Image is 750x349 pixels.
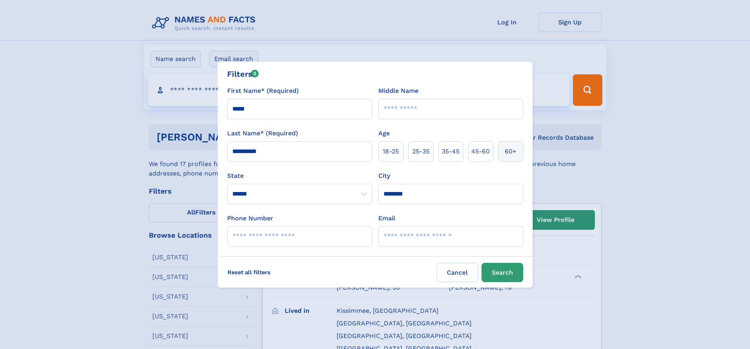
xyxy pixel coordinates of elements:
span: 60+ [505,147,517,156]
label: Age [378,129,390,138]
label: Cancel [437,263,478,282]
button: Search [481,263,523,282]
label: First Name* (Required) [227,86,299,96]
label: Email [378,214,395,223]
span: 45‑60 [471,147,490,156]
label: Middle Name [378,86,419,96]
label: State [227,171,372,181]
div: Filters [227,68,259,80]
span: 35‑45 [442,147,459,156]
label: City [378,171,390,181]
span: 18‑25 [383,147,399,156]
label: Last Name* (Required) [227,129,298,138]
label: Reset all filters [222,263,276,282]
label: Phone Number [227,214,273,223]
span: 25‑35 [412,147,430,156]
